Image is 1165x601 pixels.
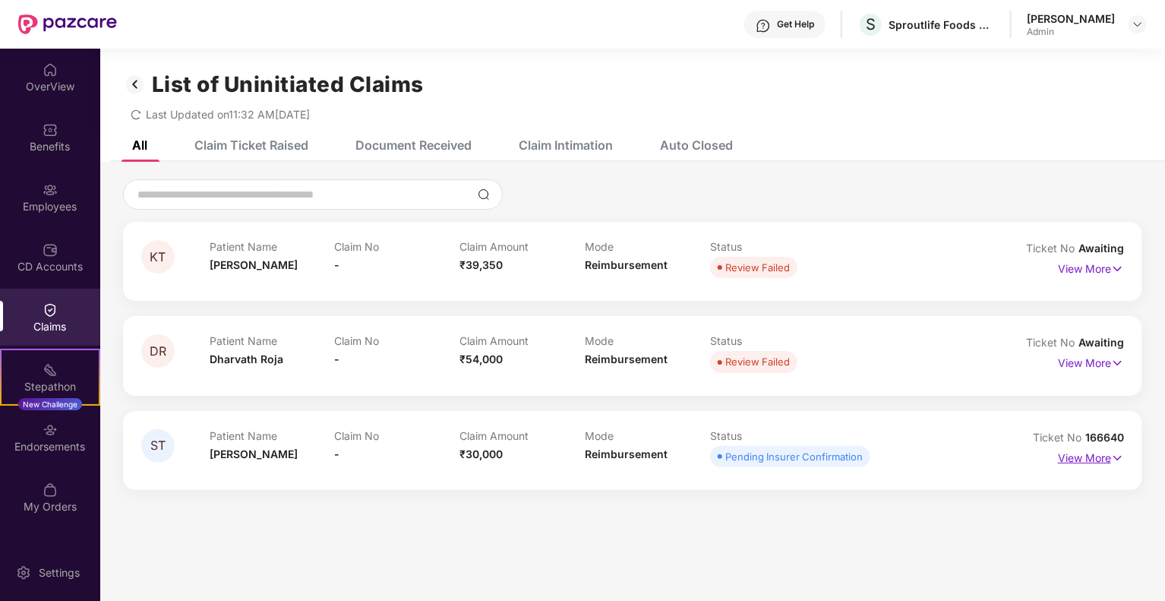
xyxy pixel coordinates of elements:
[43,362,58,378] img: svg+xml;base64,PHN2ZyB4bWxucz0iaHR0cDovL3d3dy53My5vcmcvMjAwMC9zdmciIHdpZHRoPSIyMSIgaGVpZ2h0PSIyMC...
[1111,355,1124,372] img: svg+xml;base64,PHN2ZyB4bWxucz0iaHR0cDovL3d3dy53My5vcmcvMjAwMC9zdmciIHdpZHRoPSIxNyIgaGVpZ2h0PSIxNy...
[150,345,166,358] span: DR
[34,565,84,580] div: Settings
[150,251,166,264] span: KT
[478,188,490,201] img: svg+xml;base64,PHN2ZyBpZD0iU2VhcmNoLTMyeDMyIiB4bWxucz0iaHR0cDovL3d3dy53My5vcmcvMjAwMC9zdmciIHdpZH...
[1132,18,1144,30] img: svg+xml;base64,PHN2ZyBpZD0iRHJvcGRvd24tMzJ4MzIiIHhtbG5zPSJodHRwOi8vd3d3LnczLm9yZy8yMDAwL3N2ZyIgd2...
[660,138,733,153] div: Auto Closed
[725,260,790,275] div: Review Failed
[132,138,147,153] div: All
[1078,242,1124,255] span: Awaiting
[43,302,58,318] img: svg+xml;base64,PHN2ZyBpZD0iQ2xhaW0iIHhtbG5zPSJodHRwOi8vd3d3LnczLm9yZy8yMDAwL3N2ZyIgd2lkdGg9IjIwIi...
[1026,242,1078,255] span: Ticket No
[459,258,503,271] span: ₹39,350
[585,353,668,365] span: Reimbursement
[1027,26,1115,38] div: Admin
[355,138,472,153] div: Document Received
[335,240,460,253] p: Claim No
[585,240,710,253] p: Mode
[710,240,835,253] p: Status
[1058,446,1124,467] p: View More
[210,334,335,347] p: Patient Name
[585,258,668,271] span: Reimbursement
[1078,336,1124,349] span: Awaiting
[459,448,503,460] span: ₹30,000
[146,108,310,121] span: Last Updated on 11:32 AM[DATE]
[43,62,58,77] img: svg+xml;base64,PHN2ZyBpZD0iSG9tZSIgeG1sbnM9Imh0dHA6Ly93d3cudzMub3JnLzIwMDAvc3ZnIiB3aWR0aD0iMjAiIG...
[194,138,308,153] div: Claim Ticket Raised
[1111,450,1124,467] img: svg+xml;base64,PHN2ZyB4bWxucz0iaHR0cDovL3d3dy53My5vcmcvMjAwMC9zdmciIHdpZHRoPSIxNyIgaGVpZ2h0PSIxNy...
[889,17,995,32] div: Sproutlife Foods Private Limited
[1027,11,1115,26] div: [PERSON_NAME]
[777,18,814,30] div: Get Help
[210,353,283,365] span: Dharvath Roja
[1085,431,1124,444] span: 166640
[459,429,585,442] p: Claim Amount
[459,353,503,365] span: ₹54,000
[866,15,876,33] span: S
[43,242,58,258] img: svg+xml;base64,PHN2ZyBpZD0iQ0RfQWNjb3VudHMiIGRhdGEtbmFtZT0iQ0QgQWNjb3VudHMiIHhtbG5zPSJodHRwOi8vd3...
[43,182,58,198] img: svg+xml;base64,PHN2ZyBpZD0iRW1wbG95ZWVzIiB4bWxucz0iaHR0cDovL3d3dy53My5vcmcvMjAwMC9zdmciIHdpZHRoPS...
[459,334,585,347] p: Claim Amount
[43,422,58,438] img: svg+xml;base64,PHN2ZyBpZD0iRW5kb3JzZW1lbnRzIiB4bWxucz0iaHR0cDovL3d3dy53My5vcmcvMjAwMC9zdmciIHdpZH...
[585,429,710,442] p: Mode
[1058,351,1124,372] p: View More
[150,439,166,452] span: ST
[152,71,424,97] h1: List of Uninitiated Claims
[1033,431,1085,444] span: Ticket No
[1111,261,1124,277] img: svg+xml;base64,PHN2ZyB4bWxucz0iaHR0cDovL3d3dy53My5vcmcvMjAwMC9zdmciIHdpZHRoPSIxNyIgaGVpZ2h0PSIxNy...
[710,429,835,442] p: Status
[210,448,298,460] span: [PERSON_NAME]
[710,334,835,347] p: Status
[210,258,298,271] span: [PERSON_NAME]
[43,122,58,138] img: svg+xml;base64,PHN2ZyBpZD0iQmVuZWZpdHMiIHhtbG5zPSJodHRwOi8vd3d3LnczLm9yZy8yMDAwL3N2ZyIgd2lkdGg9Ij...
[43,542,58,558] img: svg+xml;base64,PHN2ZyBpZD0iVXBkYXRlZCIgeG1sbnM9Imh0dHA6Ly93d3cudzMub3JnLzIwMDAvc3ZnIiB3aWR0aD0iMj...
[585,334,710,347] p: Mode
[335,334,460,347] p: Claim No
[18,14,117,34] img: New Pazcare Logo
[335,353,340,365] span: -
[756,18,771,33] img: svg+xml;base64,PHN2ZyBpZD0iSGVscC0zMngzMiIgeG1sbnM9Imh0dHA6Ly93d3cudzMub3JnLzIwMDAvc3ZnIiB3aWR0aD...
[585,448,668,460] span: Reimbursement
[16,565,31,580] img: svg+xml;base64,PHN2ZyBpZD0iU2V0dGluZy0yMHgyMCIgeG1sbnM9Imh0dHA6Ly93d3cudzMub3JnLzIwMDAvc3ZnIiB3aW...
[210,240,335,253] p: Patient Name
[335,448,340,460] span: -
[335,258,340,271] span: -
[18,398,82,410] div: New Challenge
[1026,336,1078,349] span: Ticket No
[2,379,99,394] div: Stepathon
[1058,257,1124,277] p: View More
[335,429,460,442] p: Claim No
[725,354,790,369] div: Review Failed
[131,108,141,121] span: redo
[43,482,58,498] img: svg+xml;base64,PHN2ZyBpZD0iTXlfT3JkZXJzIiBkYXRhLW5hbWU9Ik15IE9yZGVycyIgeG1sbnM9Imh0dHA6Ly93d3cudz...
[519,138,613,153] div: Claim Intimation
[459,240,585,253] p: Claim Amount
[123,71,147,97] img: svg+xml;base64,PHN2ZyB3aWR0aD0iMzIiIGhlaWdodD0iMzIiIHZpZXdCb3g9IjAgMCAzMiAzMiIgZmlsbD0ibm9uZSIgeG...
[725,449,863,464] div: Pending Insurer Confirmation
[210,429,335,442] p: Patient Name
